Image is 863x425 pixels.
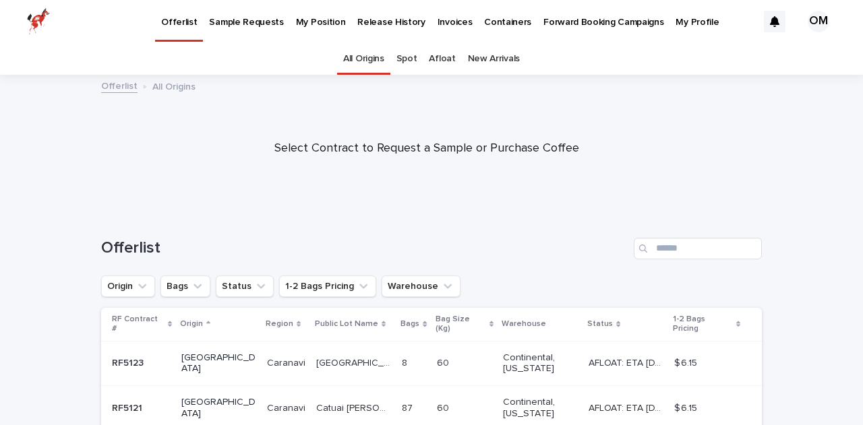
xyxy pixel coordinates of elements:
[396,43,417,75] a: Spot
[437,400,452,414] p: 60
[101,275,155,297] button: Origin
[808,11,829,32] div: OM
[160,275,210,297] button: Bags
[279,275,376,297] button: 1-2 Bags Pricing
[181,352,256,375] p: [GEOGRAPHIC_DATA]
[267,400,308,414] p: Caranavi
[27,8,50,35] img: zttTXibQQrCfv9chImQE
[589,400,666,414] p: AFLOAT: ETA 10-23-2025
[112,400,145,414] p: RF5121
[152,78,196,93] p: All Origins
[180,317,203,331] p: Origin
[674,355,700,369] p: $ 6.15
[101,238,628,258] h1: Offerlist
[101,341,762,386] tr: RF5123RF5123 [GEOGRAPHIC_DATA]CaranaviCaranavi [GEOGRAPHIC_DATA][GEOGRAPHIC_DATA] 88 6060 Contine...
[316,355,394,369] p: [GEOGRAPHIC_DATA]
[402,400,415,414] p: 87
[400,317,419,331] p: Bags
[343,43,384,75] a: All Origins
[112,355,146,369] p: RF5123
[382,275,460,297] button: Warehouse
[436,312,487,337] p: Bag Size (Kg)
[316,400,394,414] p: Catuai [PERSON_NAME]
[429,43,455,75] a: Afloat
[216,275,274,297] button: Status
[157,141,696,156] p: Select Contract to Request a Sample or Purchase Coffee
[112,312,165,337] p: RF Contract #
[402,355,410,369] p: 8
[468,43,520,75] a: New Arrivals
[101,77,138,93] a: Offerlist
[587,317,613,331] p: Status
[267,355,308,369] p: Caranavi
[181,397,256,420] p: [GEOGRAPHIC_DATA]
[674,400,700,414] p: $ 6.15
[634,238,762,259] input: Search
[315,317,378,331] p: Public Lot Name
[502,317,546,331] p: Warehouse
[673,312,733,337] p: 1-2 Bags Pricing
[266,317,293,331] p: Region
[437,355,452,369] p: 60
[589,355,666,369] p: AFLOAT: ETA 10-23-2025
